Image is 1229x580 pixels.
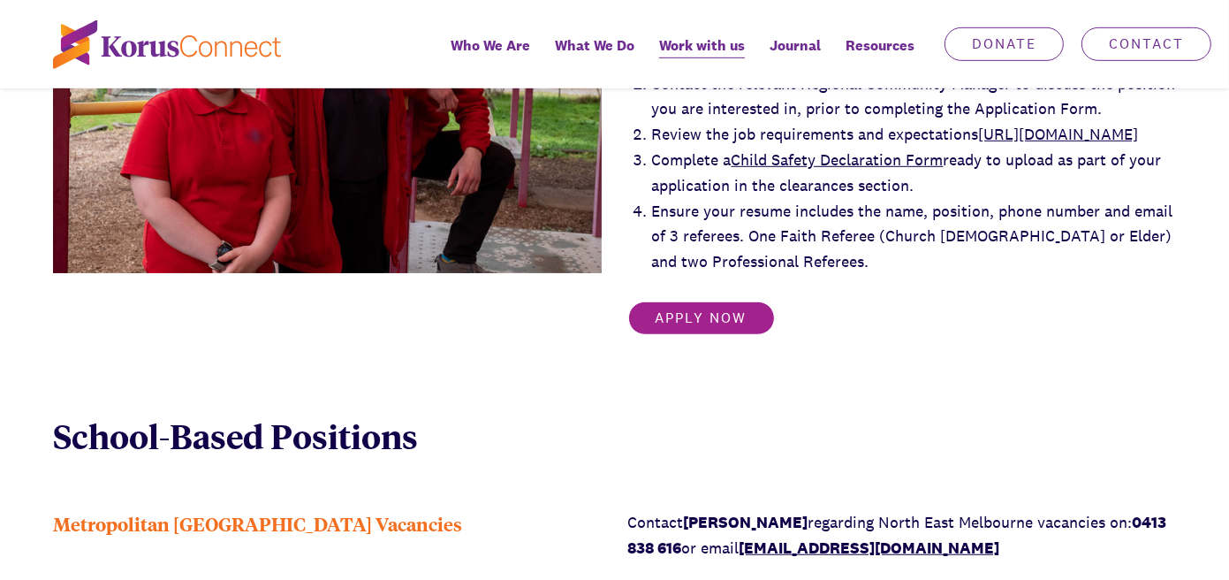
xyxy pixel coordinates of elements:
[652,122,1177,148] li: Review the job requirements and expectations
[945,27,1064,61] a: Donate
[770,33,821,58] span: Journal
[53,20,281,69] img: korus-connect%2Fc5177985-88d5-491d-9cd7-4a1febad1357_logo.svg
[652,199,1177,275] li: Ensure your resume includes the name, position, phone number and email of 3 referees. One Faith R...
[628,512,1167,558] strong: 0413 838 616
[979,124,1139,144] a: [URL][DOMAIN_NAME]
[628,301,775,335] a: Apply Now
[53,415,889,457] p: School-Based Positions
[451,33,530,58] span: Who We Are
[542,25,647,88] a: What We Do
[628,510,1177,561] p: Contact regarding North East Melbourne vacancies on: or email
[438,25,542,88] a: Who We Are
[652,72,1177,123] li: Contact the relevant Regional Community Manager to discuss the position you are interested in, pr...
[647,25,757,88] a: Work with us
[833,25,927,88] div: Resources
[652,148,1177,199] li: Complete a ready to upload as part of your application in the clearances section.
[684,512,808,532] strong: [PERSON_NAME]
[555,33,634,58] span: What We Do
[659,33,745,58] span: Work with us
[1081,27,1211,61] a: Contact
[732,149,944,170] a: Child Safety Declaration Form
[740,538,1000,558] a: [EMAIL_ADDRESS][DOMAIN_NAME]
[757,25,833,88] a: Journal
